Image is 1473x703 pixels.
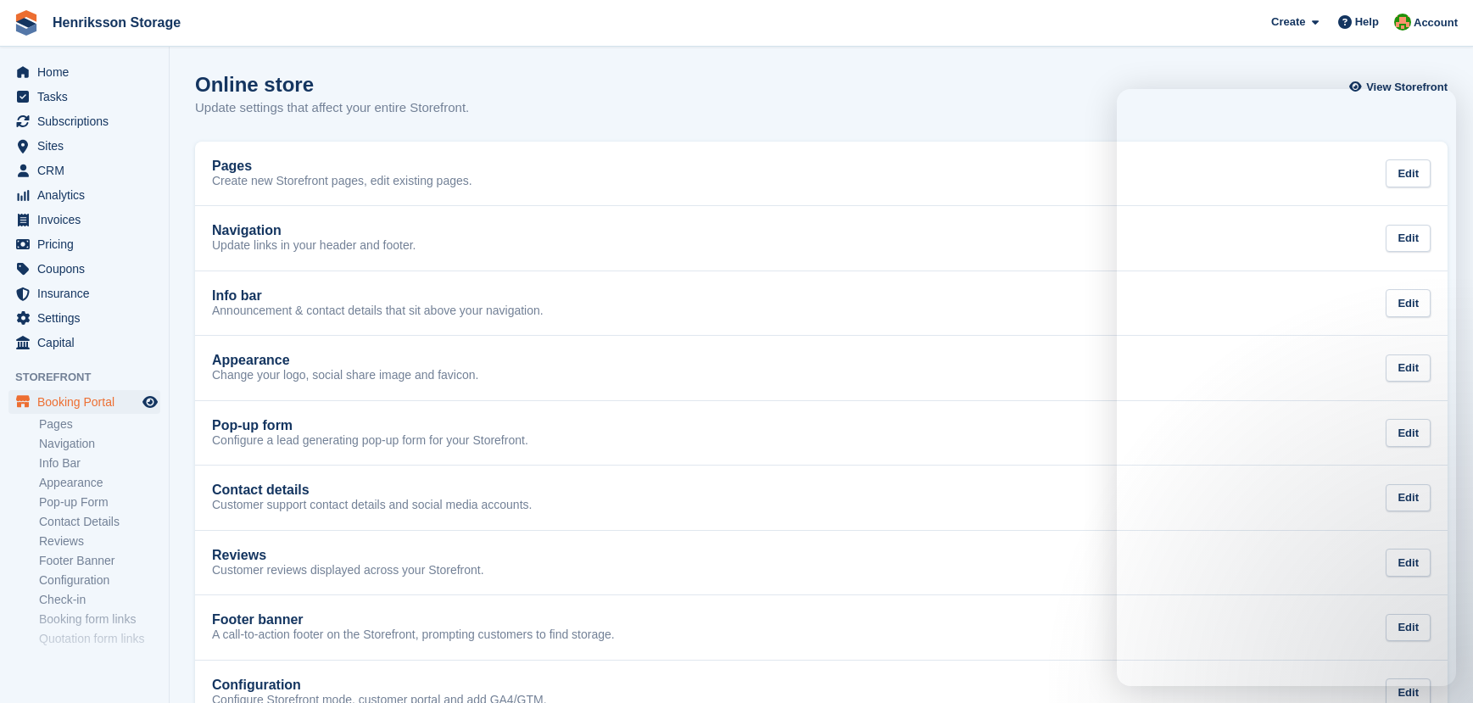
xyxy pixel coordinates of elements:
a: menu [8,159,160,182]
a: View Storefront [1353,73,1448,101]
h2: Pages [212,159,252,174]
a: menu [8,331,160,354]
a: Navigation [39,436,160,452]
a: menu [8,257,160,281]
h2: Appearance [212,353,290,368]
h2: Info bar [212,288,262,304]
a: Footer banner A call-to-action footer on the Storefront, prompting customers to find storage. Edit [195,595,1448,660]
h2: Footer banner [212,612,304,628]
a: Pages Create new Storefront pages, edit existing pages. Edit [195,142,1448,206]
a: Footer Banner [39,553,160,569]
a: menu [8,232,160,256]
span: Sites [37,134,139,158]
a: Pages [39,416,160,432]
p: A call-to-action footer on the Storefront, prompting customers to find storage. [212,628,615,643]
span: View Storefront [1366,79,1448,96]
a: menu [8,390,160,414]
p: Change your logo, social share image and favicon. [212,368,478,383]
a: menu [8,109,160,133]
h2: Reviews [212,548,266,563]
a: Appearance Change your logo, social share image and favicon. Edit [195,336,1448,400]
a: Appearance [39,475,160,491]
span: Storefront [15,369,169,386]
iframe: Intercom live chat [1117,89,1456,686]
a: menu [8,282,160,305]
span: Account [1414,14,1458,31]
a: Booking form links [39,611,160,628]
span: Pricing [37,232,139,256]
span: Coupons [37,257,139,281]
a: Pop-up Form [39,494,160,511]
a: Preview store [140,392,160,412]
a: Contact Details [39,514,160,530]
p: Update settings that affect your entire Storefront. [195,98,469,118]
span: Analytics [37,183,139,207]
a: Contact details Customer support contact details and social media accounts. Edit [195,466,1448,530]
span: Home [37,60,139,84]
span: Invoices [37,208,139,232]
a: menu [8,134,160,158]
p: Customer support contact details and social media accounts. [212,498,532,513]
h2: Pop-up form [212,418,293,433]
p: Create new Storefront pages, edit existing pages. [212,174,472,189]
a: menu [8,60,160,84]
p: Customer reviews displayed across your Storefront. [212,563,484,578]
h1: Online store [195,73,469,96]
span: Settings [37,306,139,330]
a: Quotation form links [39,631,160,647]
h2: Navigation [212,223,282,238]
a: menu [8,306,160,330]
a: Reviews [39,533,160,550]
a: Navigation Update links in your header and footer. Edit [195,206,1448,271]
span: Insurance [37,282,139,305]
a: menu [8,85,160,109]
span: CRM [37,159,139,182]
a: Check-in [39,592,160,608]
a: menu [8,208,160,232]
a: Pop-up form Configure a lead generating pop-up form for your Storefront. Edit [195,401,1448,466]
span: Capital [37,331,139,354]
span: Help [1355,14,1379,31]
a: Info bar Announcement & contact details that sit above your navigation. Edit [195,271,1448,336]
h2: Contact details [212,483,310,498]
img: stora-icon-8386f47178a22dfd0bd8f6a31ec36ba5ce8667c1dd55bd0f319d3a0aa187defe.svg [14,10,39,36]
p: Configure a lead generating pop-up form for your Storefront. [212,433,528,449]
span: Create [1271,14,1305,31]
p: Announcement & contact details that sit above your navigation. [212,304,544,319]
img: Mikael Holmström [1394,14,1411,31]
p: Update links in your header and footer. [212,238,416,254]
a: Info Bar [39,455,160,471]
h2: Configuration [212,678,301,693]
a: menu [8,183,160,207]
a: Configuration [39,572,160,589]
span: Booking Portal [37,390,139,414]
a: Henriksson Storage [46,8,187,36]
a: Reviews Customer reviews displayed across your Storefront. Edit [195,531,1448,595]
span: Subscriptions [37,109,139,133]
span: Tasks [37,85,139,109]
